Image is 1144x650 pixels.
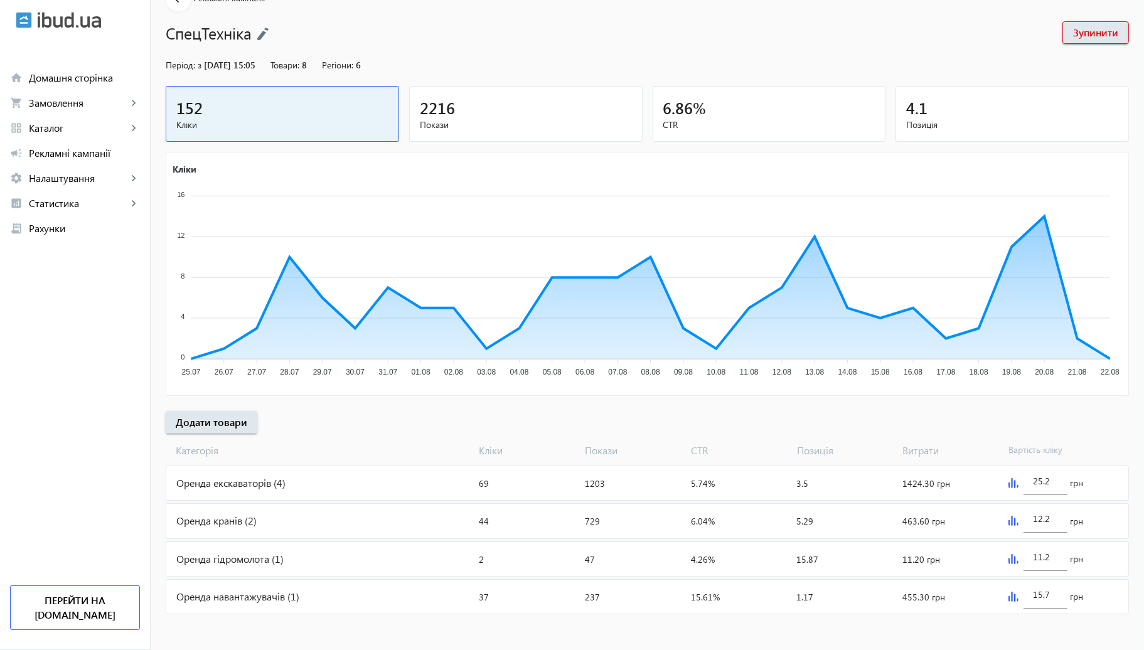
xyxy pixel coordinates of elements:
div: Оренда гідромолота (1) [166,542,474,576]
img: ibud_text.svg [38,12,101,28]
mat-icon: home [10,72,23,84]
tspan: 07.08 [608,368,627,376]
tspan: 20.08 [1035,368,1054,376]
span: грн [1070,477,1083,489]
span: Період: з [166,59,201,71]
mat-icon: keyboard_arrow_right [127,172,140,184]
span: Налаштування [29,172,127,184]
span: [DATE] 15:05 [204,59,255,71]
span: 6.86 [663,97,693,118]
span: 5.74% [691,477,715,489]
span: грн [1070,553,1083,565]
text: Кліки [173,163,196,175]
tspan: 18.08 [970,368,988,376]
mat-icon: receipt_long [10,222,23,235]
h1: СпецТехніка [166,22,1050,44]
span: Регіони: [322,59,353,71]
span: 11.20 грн [902,553,940,565]
tspan: 21.08 [1068,368,1087,376]
tspan: 30.07 [346,368,365,376]
span: 8 [302,59,307,71]
img: graph.svg [1008,592,1018,602]
div: Оренда кранів (2) [166,504,474,538]
span: % [693,97,707,118]
span: 1203 [585,477,605,489]
span: 69 [479,477,489,489]
span: Додати товари [176,415,247,429]
tspan: 11.08 [740,368,759,376]
span: 2 [479,553,484,565]
span: Зупинити [1073,26,1118,40]
span: 455.30 грн [902,591,945,603]
img: graph.svg [1008,478,1018,488]
span: 2216 [420,97,455,118]
img: graph.svg [1008,554,1018,564]
span: Рахунки [29,222,140,235]
span: Покази [580,444,686,457]
span: Каталог [29,122,127,134]
mat-icon: keyboard_arrow_right [127,97,140,109]
span: Товари: [270,59,299,71]
tspan: 12.08 [772,368,791,376]
tspan: 27.07 [247,368,266,376]
tspan: 08.08 [641,368,660,376]
span: Рекламні кампанії [29,147,140,159]
tspan: 09.08 [674,368,693,376]
span: 3.5 [796,477,808,489]
span: 4.26% [691,553,715,565]
span: 463.60 грн [902,515,945,527]
tspan: 19.08 [1002,368,1021,376]
span: 152 [176,97,203,118]
span: Статистика [29,197,127,210]
span: 6.04% [691,515,715,527]
a: Перейти на [DOMAIN_NAME] [10,585,140,630]
tspan: 06.08 [575,368,594,376]
span: Замовлення [29,97,127,109]
tspan: 16.08 [904,368,922,376]
span: 4.1 [906,97,927,118]
span: грн [1070,590,1083,603]
tspan: 13.08 [805,368,824,376]
tspan: 05.08 [543,368,562,376]
mat-icon: grid_view [10,122,23,134]
tspan: 02.08 [444,368,463,376]
span: 237 [585,591,600,603]
mat-icon: campaign [10,147,23,159]
span: 729 [585,515,600,527]
img: graph.svg [1008,516,1018,526]
div: Оренда навантажувачів (1) [166,580,474,614]
span: 5.29 [796,515,813,527]
span: Кліки [176,119,388,131]
tspan: 28.07 [280,368,299,376]
mat-icon: settings [10,172,23,184]
span: грн [1070,515,1083,528]
tspan: 14.08 [838,368,857,376]
span: Позиція [792,444,898,457]
tspan: 12 [177,232,184,239]
tspan: 22.08 [1101,368,1120,376]
tspan: 29.07 [313,368,332,376]
mat-icon: keyboard_arrow_right [127,122,140,134]
span: 1.17 [796,591,813,603]
span: 6 [356,59,361,71]
span: Категорія [166,444,474,457]
tspan: 16 [177,191,184,198]
span: CTR [663,119,875,131]
tspan: 17.08 [936,368,955,376]
tspan: 01.08 [412,368,430,376]
span: 15.87 [796,553,818,565]
tspan: 25.07 [182,368,201,376]
span: Домашня сторінка [29,72,140,84]
span: CTR [686,444,792,457]
mat-icon: keyboard_arrow_right [127,197,140,210]
tspan: 26.07 [215,368,233,376]
button: Зупинити [1062,21,1129,44]
div: Оренда екскаваторів (4) [166,466,474,500]
span: Кліки [474,444,580,457]
tspan: 10.08 [707,368,725,376]
tspan: 8 [181,272,184,280]
mat-icon: analytics [10,197,23,210]
span: 37 [479,591,489,603]
span: Витрати [898,444,1004,457]
span: Позиція [906,119,1118,131]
